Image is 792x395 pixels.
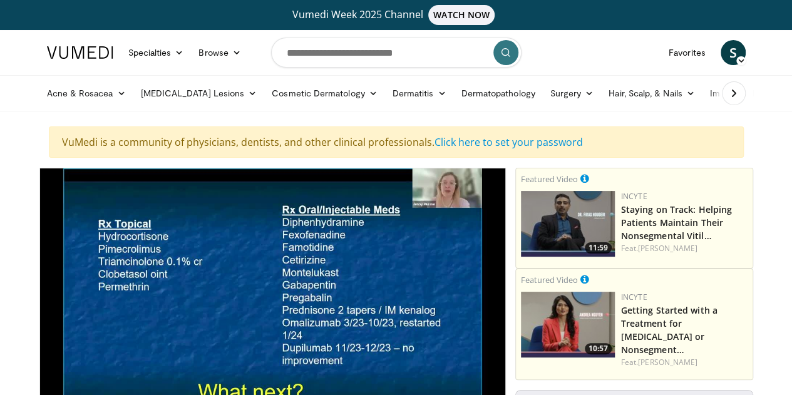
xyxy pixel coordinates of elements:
[521,191,615,257] a: 11:59
[521,173,578,185] small: Featured Video
[49,5,744,25] a: Vumedi Week 2025 ChannelWATCH NOW
[121,40,192,65] a: Specialties
[521,191,615,257] img: fe0751a3-754b-4fa7-bfe3-852521745b57.png.150x105_q85_crop-smart_upscale.jpg
[601,81,702,106] a: Hair, Scalp, & Nails
[621,304,717,356] a: Getting Started with a Treatment for [MEDICAL_DATA] or Nonsegment…
[428,5,495,25] span: WATCH NOW
[585,343,612,354] span: 10:57
[621,357,748,368] div: Feat.
[721,40,746,65] a: S
[585,242,612,254] span: 11:59
[453,81,542,106] a: Dermatopathology
[543,81,602,106] a: Surgery
[133,81,265,106] a: [MEDICAL_DATA] Lesions
[638,357,697,367] a: [PERSON_NAME]
[39,81,133,106] a: Acne & Rosacea
[47,46,113,59] img: VuMedi Logo
[621,191,647,202] a: Incyte
[621,243,748,254] div: Feat.
[521,292,615,357] img: e02a99de-beb8-4d69-a8cb-018b1ffb8f0c.png.150x105_q85_crop-smart_upscale.jpg
[264,81,384,106] a: Cosmetic Dermatology
[191,40,249,65] a: Browse
[621,203,733,242] a: Staying on Track: Helping Patients Maintain Their Nonsegmental Vitil…
[521,274,578,285] small: Featured Video
[435,135,583,149] a: Click here to set your password
[621,292,647,302] a: Incyte
[49,126,744,158] div: VuMedi is a community of physicians, dentists, and other clinical professionals.
[521,292,615,357] a: 10:57
[385,81,454,106] a: Dermatitis
[661,40,713,65] a: Favorites
[638,243,697,254] a: [PERSON_NAME]
[271,38,522,68] input: Search topics, interventions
